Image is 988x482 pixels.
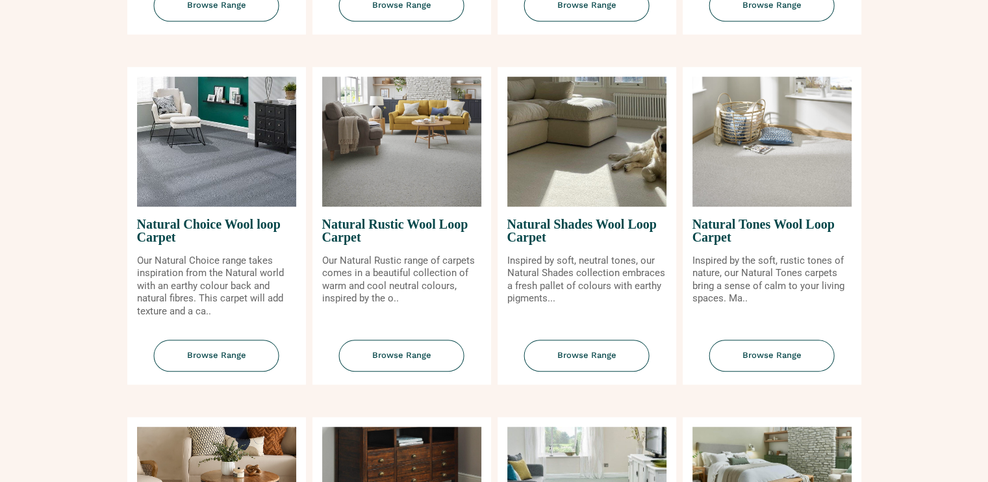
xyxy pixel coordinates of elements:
[709,340,835,372] span: Browse Range
[127,340,306,385] a: Browse Range
[692,255,852,305] p: Inspired by the soft, rustic tones of nature, our Natural Tones carpets bring a sense of calm to ...
[692,77,852,207] img: Natural Tones Wool Loop Carpet
[322,77,481,207] img: Natural Rustic Wool Loop Carpet
[692,207,852,255] span: Natural Tones Wool Loop Carpet
[154,340,279,372] span: Browse Range
[498,340,676,385] a: Browse Range
[137,207,296,255] span: Natural Choice Wool loop Carpet
[137,77,296,207] img: Natural Choice Wool loop Carpet
[312,340,491,385] a: Browse Range
[683,340,861,385] a: Browse Range
[339,340,464,372] span: Browse Range
[322,255,481,305] p: Our Natural Rustic range of carpets comes in a beautiful collection of warm and cool neutral colo...
[507,207,666,255] span: Natural Shades Wool Loop Carpet
[507,255,666,305] p: Inspired by soft, neutral tones, our Natural Shades collection embraces a fresh pallet of colours...
[322,207,481,255] span: Natural Rustic Wool Loop Carpet
[524,340,650,372] span: Browse Range
[507,77,666,207] img: Natural Shades Wool Loop Carpet
[137,255,296,318] p: Our Natural Choice range takes inspiration from the Natural world with an earthy colour back and ...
